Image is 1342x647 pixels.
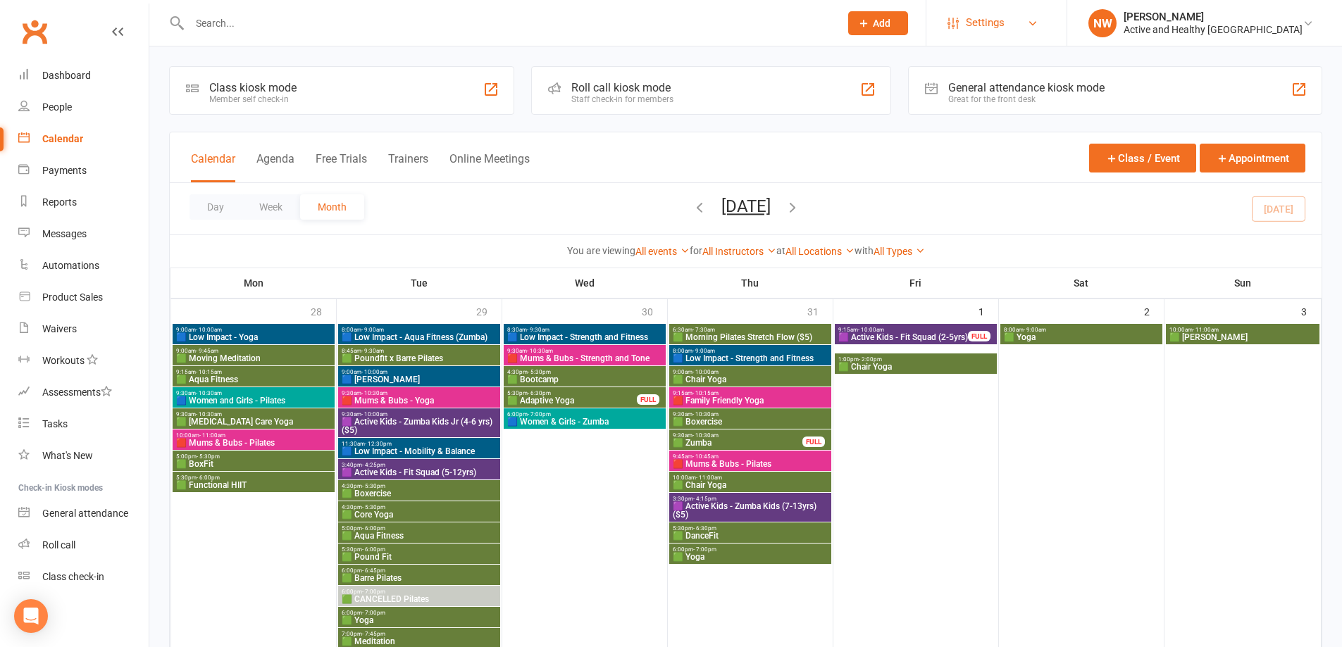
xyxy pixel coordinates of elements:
span: 🟪 Active Kids - Zumba Kids (7-13yrs) ($5) [672,502,828,519]
span: - 6:00pm [197,475,220,481]
div: FULL [637,394,659,405]
span: 9:30am [672,411,828,417]
div: Messages [42,228,87,239]
span: 🟩 Boxercise [341,489,497,498]
div: 31 [807,299,833,322]
span: - 6:45pm [362,567,385,574]
span: 🟦 Low Impact - Aqua Fitness (Zumba) [341,333,497,341]
div: Staff check-in for members [571,94,673,104]
a: Product Sales [18,282,149,313]
a: Automations [18,250,149,282]
span: - 12:30pm [365,441,392,447]
span: 9:30am [175,411,332,417]
span: 9:15am [672,390,828,396]
span: 🟥 Mums & Bubs - Pilates [672,460,828,468]
span: 9:45am [672,453,828,460]
span: 🟥 Mums & Bubs - Strength and Tone [507,354,663,363]
span: 4:30pm [507,369,663,375]
div: Product Sales [42,291,103,303]
span: 5:00pm [341,525,497,532]
button: [DATE] [721,196,771,216]
span: - 9:45am [196,348,218,354]
span: - 10:30am [692,411,719,417]
span: - 4:25pm [362,462,385,468]
div: 28 [311,299,336,322]
span: 10:00am [672,475,828,481]
span: 🟦 [PERSON_NAME] [341,375,497,384]
a: Roll call [18,529,149,561]
span: 8:00am [672,348,828,354]
span: 6:00pm [341,610,497,616]
a: Payments [18,155,149,187]
a: What's New [18,440,149,472]
strong: for [690,245,702,256]
button: Online Meetings [449,152,530,182]
span: - 4:15pm [693,496,716,502]
span: 🟩 Barre Pilates [341,574,497,582]
span: - 10:15am [196,369,222,375]
a: All Locations [785,246,855,257]
span: 🟩 CANCELLED Pilates [341,595,497,603]
span: - 10:45am [692,453,719,460]
th: Sun [1164,268,1322,298]
span: 🟩 Functional HIIT [175,481,332,489]
span: 4:30pm [341,483,497,489]
span: - 9:00am [692,348,715,354]
div: Roll call kiosk mode [571,81,673,94]
button: Week [242,194,300,220]
a: Tasks [18,408,149,440]
span: 🟩 Yoga [1003,333,1160,341]
span: 9:00am [341,369,497,375]
span: - 5:30pm [362,483,385,489]
span: 🟩 Core Yoga [341,510,497,519]
span: 🟥 Mums & Bubs - Pilates [175,439,332,447]
span: - 9:00am [361,327,384,333]
span: 🟩 Chair Yoga [838,363,994,371]
div: 3 [1301,299,1321,322]
span: 5:30pm [175,475,332,481]
div: People [42,101,72,113]
span: 🟩 Adaptive Yoga [507,396,638,405]
span: 🟩 [MEDICAL_DATA] Care Yoga [175,417,332,426]
a: Dashboard [18,60,149,92]
span: 🟥 Family Friendly Yoga [672,396,828,405]
span: 🟩 Poundfit x Barre Pilates [341,354,497,363]
span: Add [873,18,890,29]
span: - 6:30pm [693,525,716,532]
span: 🟪 Active Kids - Fit Squad (2-5yrs) [838,333,969,341]
span: - 7:00pm [362,589,385,595]
div: FULL [968,331,990,341]
span: 11:30am [341,441,497,447]
strong: at [776,245,785,256]
span: 🟦 Low Impact - Mobility & Balance [341,447,497,456]
div: Reports [42,196,77,208]
div: Calendar [42,133,83,144]
span: 5:30pm [672,525,828,532]
div: What's New [42,450,93,461]
a: Reports [18,187,149,218]
div: 2 [1144,299,1164,322]
span: 8:45am [341,348,497,354]
span: - 7:45pm [362,631,385,637]
span: - 2:00pm [859,356,882,363]
span: 1:00pm [838,356,994,363]
span: - 11:00am [696,475,722,481]
span: 🟩 Morning Pilates Stretch Flow ($5) [672,333,828,341]
button: Day [190,194,242,220]
span: 🟩 DanceFit [672,532,828,540]
span: - 11:00am [1193,327,1219,333]
div: Class check-in [42,571,104,582]
span: 7:00pm [341,631,497,637]
button: Appointment [1200,144,1305,172]
span: 5:00pm [175,453,332,460]
div: Roll call [42,539,75,551]
a: Calendar [18,123,149,155]
span: 🟩 Chair Yoga [672,375,828,384]
span: - 10:00am [361,411,387,417]
div: Class kiosk mode [209,81,297,94]
span: 🟩 Boxercise [672,417,828,426]
button: Agenda [256,152,294,182]
span: 🟦 Women & Girls - Zumba [507,417,663,426]
span: 9:00am [175,327,332,333]
div: Great for the front desk [948,94,1105,104]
